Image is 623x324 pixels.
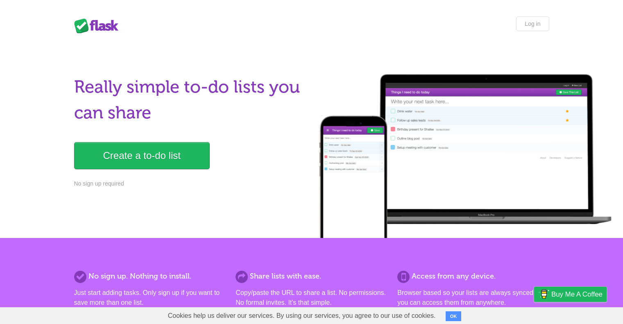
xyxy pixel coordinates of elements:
h1: Really simple to-do lists you can share [74,74,307,126]
a: Create a to-do list [74,142,210,169]
h2: Access from any device. [397,271,549,282]
span: Cookies help us deliver our services. By using our services, you agree to our use of cookies. [160,308,444,324]
p: Copy/paste the URL to share a list. No permissions. No formal invites. It's that simple. [236,288,387,308]
button: OK [446,311,462,321]
a: Buy me a coffee [534,287,607,302]
h2: No sign up. Nothing to install. [74,271,226,282]
p: Browser based so your lists are always synced and you can access them from anywhere. [397,288,549,308]
h2: Share lists with ease. [236,271,387,282]
div: Flask Lists [74,18,123,33]
p: Just start adding tasks. Only sign up if you want to save more than one list. [74,288,226,308]
img: Buy me a coffee [538,287,549,301]
a: Log in [516,16,549,31]
p: No sign up required [74,179,307,188]
span: Buy me a coffee [551,287,603,301]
